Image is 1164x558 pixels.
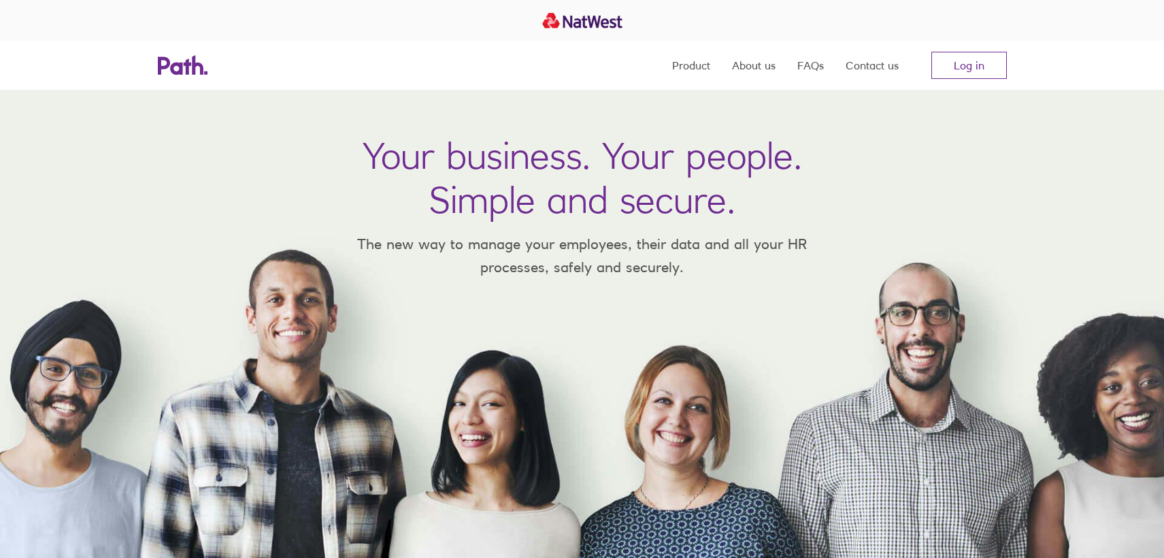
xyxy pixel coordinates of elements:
[797,41,824,90] a: FAQs
[846,41,899,90] a: Contact us
[337,233,827,278] p: The new way to manage your employees, their data and all your HR processes, safely and securely.
[931,52,1007,79] a: Log in
[732,41,776,90] a: About us
[672,41,710,90] a: Product
[363,133,802,222] h1: Your business. Your people. Simple and secure.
